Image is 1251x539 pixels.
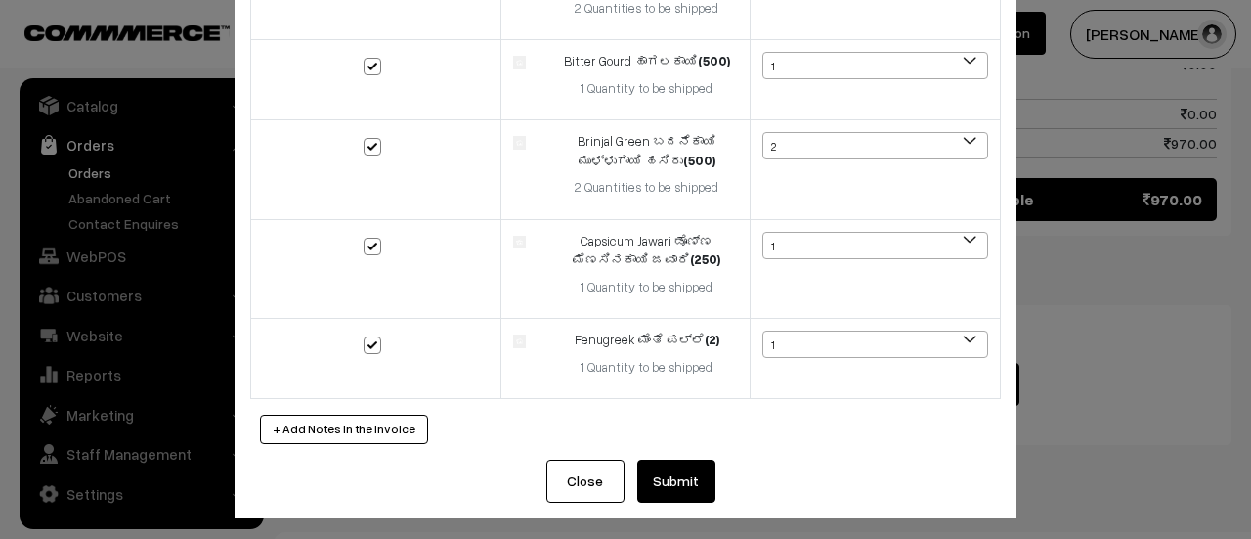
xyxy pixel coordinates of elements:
[690,251,720,267] strong: (250)
[555,232,738,270] div: Capsicum Jawari ಡೊಣ್ಣ ಮೆಣಸಿನಕಾಯಿ ಜವಾರಿ
[698,53,730,68] strong: (500)
[555,52,738,71] div: Bitter Gourd ಹಾಗಲಕಾಯಿ
[513,136,526,149] img: product.jpg
[555,79,738,99] div: 1 Quantity to be shipped
[555,278,738,297] div: 1 Quantity to be shipped
[513,56,526,68] img: product.jpg
[763,233,987,260] span: 1
[637,460,715,503] button: Submit
[762,232,988,259] span: 1
[555,331,738,350] div: Fenugreek ಮೆಂತೆ ಪಲ್ಲೆ
[513,335,526,347] img: product.jpg
[260,415,428,444] button: + Add Notes in the Invoice
[762,52,988,79] span: 1
[763,53,987,80] span: 1
[555,178,738,198] div: 2 Quantities to be shipped
[683,153,715,168] strong: (500)
[555,132,738,170] div: Brinjal Green ಬದನೆಕಾಯಿ ಮುಳ್ಳುಗಾಯಿ ಹಸಿರು
[762,132,988,159] span: 2
[763,133,987,160] span: 2
[546,460,625,503] button: Close
[705,332,719,347] strong: (2)
[513,236,526,248] img: product.jpg
[762,331,988,358] span: 1
[763,332,987,359] span: 1
[555,358,738,378] div: 1 Quantity to be shipped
